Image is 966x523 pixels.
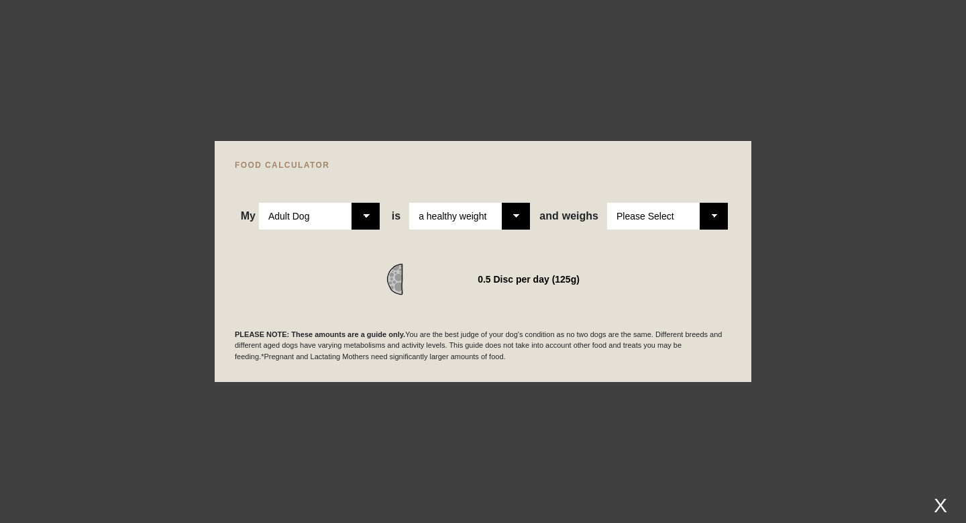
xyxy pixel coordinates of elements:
div: 0.5 Disc per day (125g) [478,270,580,289]
div: X [928,494,953,516]
span: My [241,210,256,222]
span: is [392,210,400,222]
p: You are the best judge of your dog's condition as no two dogs are the same. Different breeds and ... [235,329,731,363]
b: PLEASE NOTE: These amounts are a guide only. [235,330,405,338]
span: and [539,210,561,222]
h4: FOOD CALCULATOR [235,161,731,169]
span: weighs [539,210,598,222]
